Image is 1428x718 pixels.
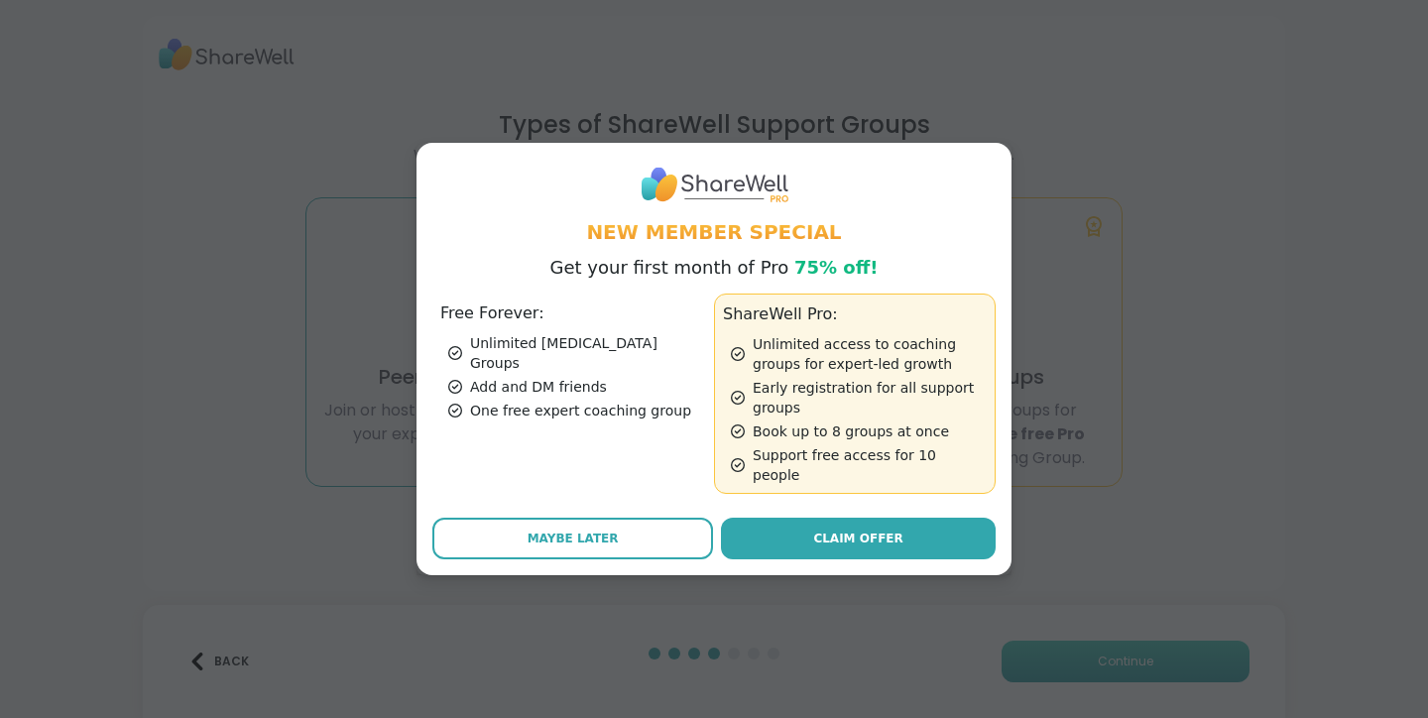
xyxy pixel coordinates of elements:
[550,254,879,282] p: Get your first month of Pro
[432,518,713,559] button: Maybe Later
[731,421,987,441] div: Book up to 8 groups at once
[448,377,706,397] div: Add and DM friends
[794,257,879,278] span: 75% off!
[448,333,706,373] div: Unlimited [MEDICAL_DATA] Groups
[528,530,619,547] span: Maybe Later
[448,401,706,420] div: One free expert coaching group
[640,159,788,209] img: ShareWell Logo
[721,518,996,559] a: Claim Offer
[731,445,987,485] div: Support free access for 10 people
[440,301,706,325] h3: Free Forever:
[432,218,996,246] h1: New Member Special
[731,334,987,374] div: Unlimited access to coaching groups for expert-led growth
[723,302,987,326] h3: ShareWell Pro:
[731,378,987,418] div: Early registration for all support groups
[813,530,902,547] span: Claim Offer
